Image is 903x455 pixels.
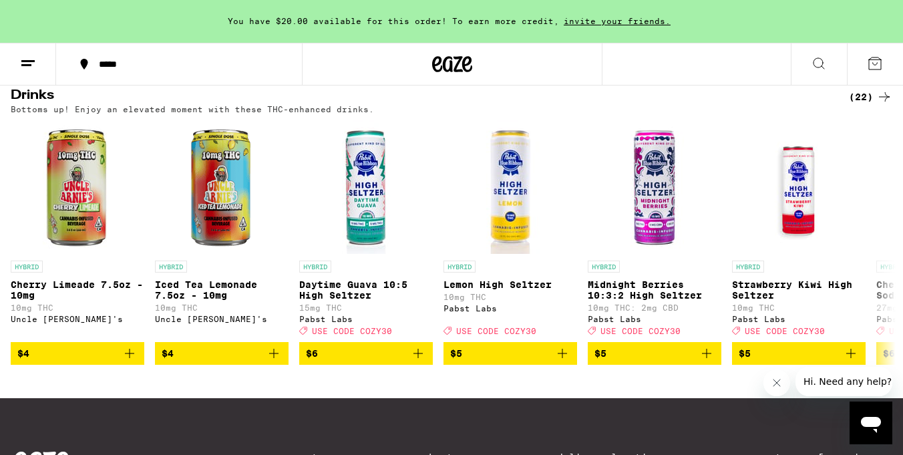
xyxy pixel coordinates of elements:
[732,315,866,323] div: Pabst Labs
[732,261,764,273] p: HYBRID
[732,120,866,254] img: Pabst Labs - Strawberry Kiwi High Seltzer
[588,315,721,323] div: Pabst Labs
[155,315,289,323] div: Uncle [PERSON_NAME]'s
[745,327,825,335] span: USE CODE COZY30
[588,303,721,312] p: 10mg THC: 2mg CBD
[732,303,866,312] p: 10mg THC
[883,348,895,359] span: $6
[443,304,577,313] div: Pabst Labs
[228,17,559,25] span: You have $20.00 available for this order! To earn more credit,
[299,303,433,312] p: 15mg THC
[155,279,289,301] p: Iced Tea Lemonade 7.5oz - 10mg
[763,369,790,396] iframe: Close message
[312,327,392,335] span: USE CODE COZY30
[594,348,606,359] span: $5
[443,120,577,342] a: Open page for Lemon High Seltzer from Pabst Labs
[450,348,462,359] span: $5
[849,89,892,105] a: (22)
[11,105,374,114] p: Bottoms up! Enjoy an elevated moment with these THC-enhanced drinks.
[11,303,144,312] p: 10mg THC
[299,261,331,273] p: HYBRID
[600,327,681,335] span: USE CODE COZY30
[732,120,866,342] a: Open page for Strawberry Kiwi High Seltzer from Pabst Labs
[11,261,43,273] p: HYBRID
[155,303,289,312] p: 10mg THC
[588,120,721,254] img: Pabst Labs - Midnight Berries 10:3:2 High Seltzer
[588,279,721,301] p: Midnight Berries 10:3:2 High Seltzer
[299,315,433,323] div: Pabst Labs
[155,120,289,342] a: Open page for Iced Tea Lemonade 7.5oz - 10mg from Uncle Arnie's
[443,293,577,301] p: 10mg THC
[588,261,620,273] p: HYBRID
[850,402,892,444] iframe: Button to launch messaging window
[11,315,144,323] div: Uncle [PERSON_NAME]'s
[11,120,144,254] img: Uncle Arnie's - Cherry Limeade 7.5oz - 10mg
[443,261,476,273] p: HYBRID
[155,342,289,365] button: Add to bag
[732,279,866,301] p: Strawberry Kiwi High Seltzer
[155,261,187,273] p: HYBRID
[588,120,721,342] a: Open page for Midnight Berries 10:3:2 High Seltzer from Pabst Labs
[443,342,577,365] button: Add to bag
[17,348,29,359] span: $4
[299,342,433,365] button: Add to bag
[299,120,433,254] img: Pabst Labs - Daytime Guava 10:5 High Seltzer
[299,120,433,342] a: Open page for Daytime Guava 10:5 High Seltzer from Pabst Labs
[306,348,318,359] span: $6
[11,89,827,105] h2: Drinks
[588,342,721,365] button: Add to bag
[443,120,577,254] img: Pabst Labs - Lemon High Seltzer
[155,120,289,254] img: Uncle Arnie's - Iced Tea Lemonade 7.5oz - 10mg
[443,279,577,290] p: Lemon High Seltzer
[739,348,751,359] span: $5
[795,367,892,396] iframe: Message from company
[732,342,866,365] button: Add to bag
[559,17,675,25] span: invite your friends.
[299,279,433,301] p: Daytime Guava 10:5 High Seltzer
[11,279,144,301] p: Cherry Limeade 7.5oz - 10mg
[162,348,174,359] span: $4
[11,342,144,365] button: Add to bag
[11,120,144,342] a: Open page for Cherry Limeade 7.5oz - 10mg from Uncle Arnie's
[456,327,536,335] span: USE CODE COZY30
